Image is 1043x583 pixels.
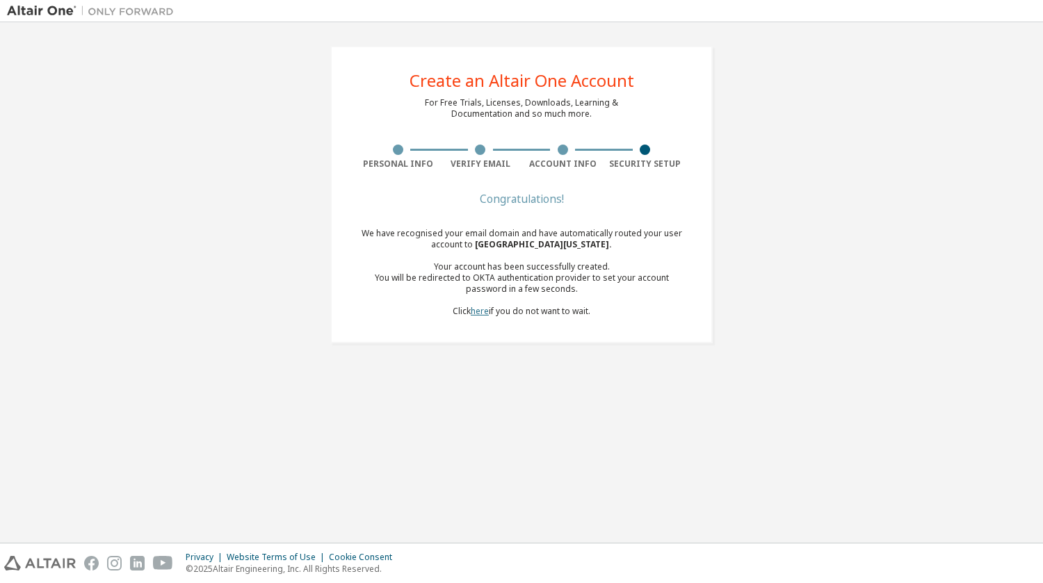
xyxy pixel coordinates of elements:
img: Altair One [7,4,181,18]
div: Privacy [186,552,227,563]
p: © 2025 Altair Engineering, Inc. All Rights Reserved. [186,563,401,575]
div: Create an Altair One Account [410,72,634,89]
div: Congratulations! [357,195,686,203]
img: youtube.svg [153,556,173,570]
div: You will be redirected to OKTA authentication provider to set your account password in a few seco... [357,272,686,295]
div: Cookie Consent [329,552,401,563]
img: instagram.svg [107,556,122,570]
div: For Free Trials, Licenses, Downloads, Learning & Documentation and so much more. [425,97,618,120]
div: Security Setup [604,158,687,170]
div: We have recognised your email domain and have automatically routed your user account to Click if ... [357,228,686,317]
img: altair_logo.svg [4,556,76,570]
img: linkedin.svg [130,556,145,570]
div: Verify Email [439,158,522,170]
div: Your account has been successfully created. [357,261,686,272]
span: [GEOGRAPHIC_DATA][US_STATE] . [475,238,612,250]
div: Personal Info [357,158,439,170]
img: facebook.svg [84,556,99,570]
div: Account Info [521,158,604,170]
div: Website Terms of Use [227,552,329,563]
a: here [471,305,489,317]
